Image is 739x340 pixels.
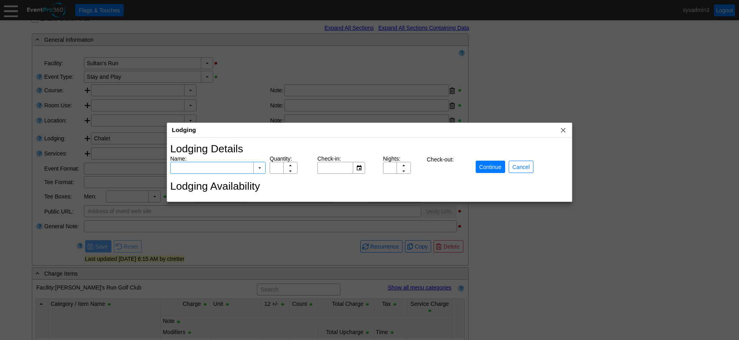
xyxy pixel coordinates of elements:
[317,155,383,174] div: Check-in:
[170,143,569,155] div: Lodging Details
[170,180,282,192] div: Lodging Availability
[172,126,196,133] span: Lodging
[427,155,475,174] div: Check-out:
[511,163,531,171] span: Cancel
[478,163,503,171] span: Continue
[270,155,317,174] div: Quantity:
[383,155,427,174] div: Nights:
[170,155,270,174] div: Name:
